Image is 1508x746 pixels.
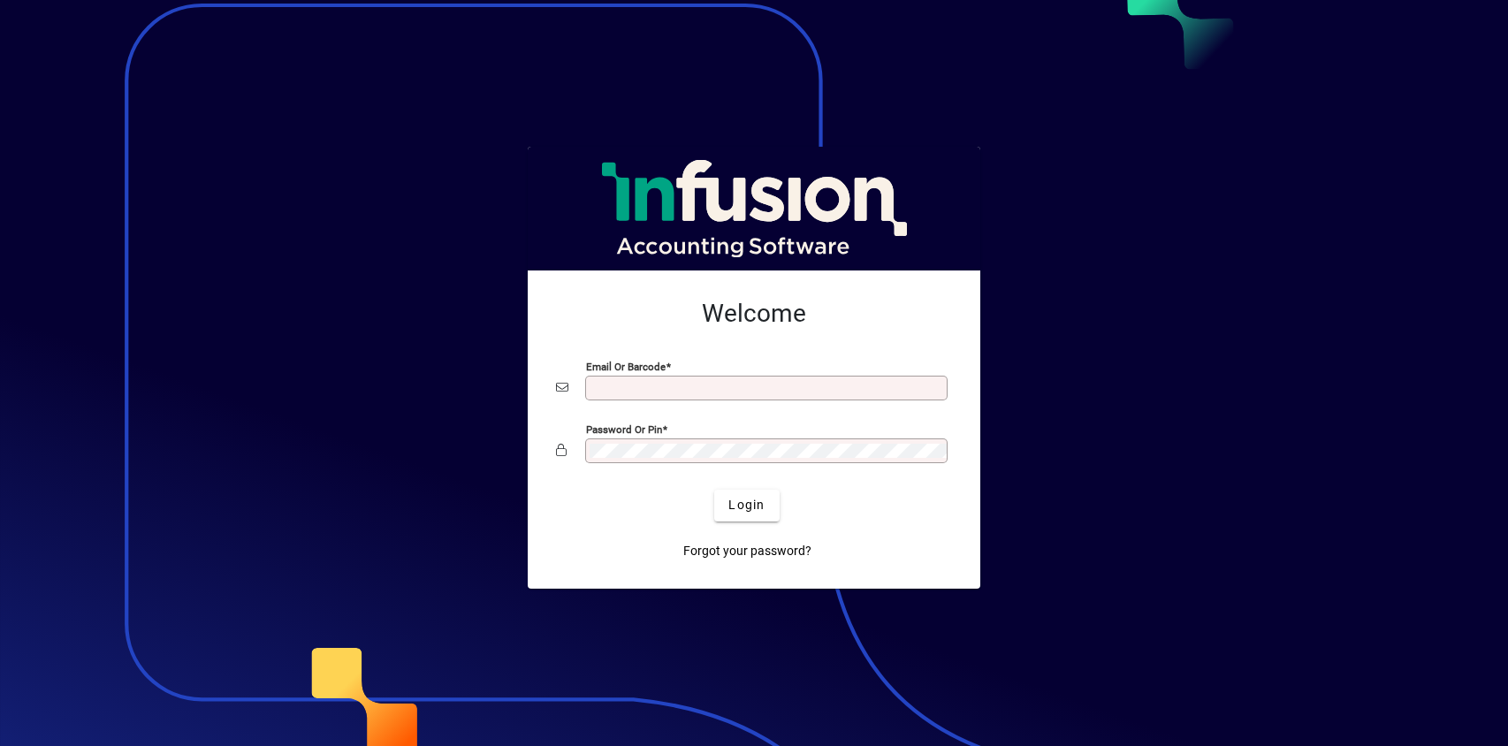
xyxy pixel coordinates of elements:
span: Forgot your password? [683,542,811,560]
mat-label: Email or Barcode [586,360,666,372]
mat-label: Password or Pin [586,422,662,435]
button: Login [714,490,779,521]
h2: Welcome [556,299,952,329]
a: Forgot your password? [676,536,819,567]
span: Login [728,496,765,514]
